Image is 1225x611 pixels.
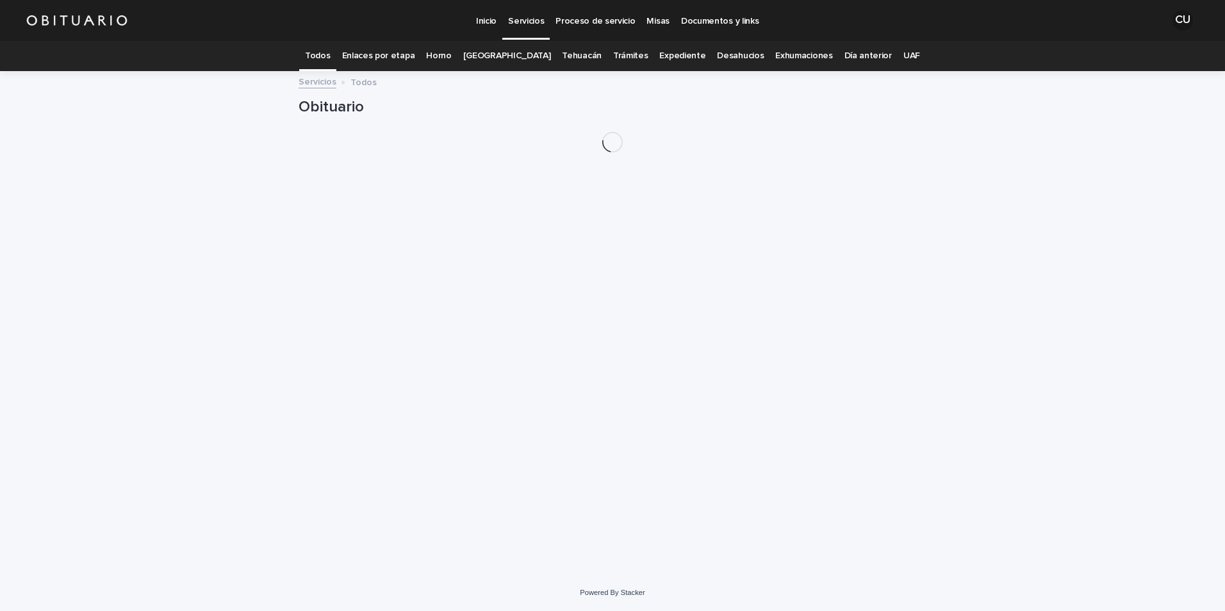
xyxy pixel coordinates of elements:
a: Expediente [659,41,705,71]
a: Tehuacán [562,41,602,71]
a: Día anterior [844,41,892,71]
a: Servicios [299,74,336,88]
a: Exhumaciones [775,41,832,71]
a: Todos [305,41,330,71]
a: Horno [426,41,451,71]
a: Desahucios [717,41,764,71]
a: Powered By Stacker [580,589,645,596]
div: CU [1172,10,1193,31]
a: Enlaces por etapa [342,41,415,71]
a: UAF [903,41,920,71]
p: Todos [350,74,377,88]
a: [GEOGRAPHIC_DATA] [463,41,551,71]
img: HUM7g2VNRLqGMmR9WVqf [26,8,128,33]
h1: Obituario [299,98,926,117]
a: Trámites [613,41,648,71]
